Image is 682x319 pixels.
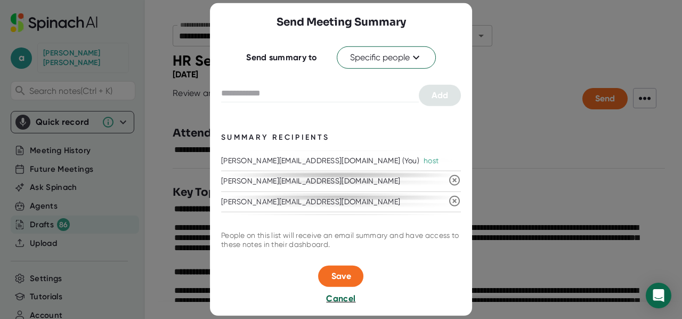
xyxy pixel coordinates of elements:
[350,51,423,64] span: Specific people
[326,292,355,305] button: Cancel
[331,270,351,281] span: Save
[221,197,448,207] div: [PERSON_NAME][EMAIL_ADDRESS][DOMAIN_NAME]
[221,156,461,166] div: [PERSON_NAME][EMAIL_ADDRESS][DOMAIN_NAME] (You)
[424,156,439,165] div: host
[221,177,448,186] div: [PERSON_NAME][EMAIL_ADDRESS][DOMAIN_NAME]
[432,90,448,100] span: Add
[326,293,355,303] span: Cancel
[221,230,461,249] div: People on this list will receive an email summary and have access to these notes in their dashboard.
[419,85,461,106] button: Add
[319,265,364,286] button: Save
[221,132,329,143] div: Summary Recipients
[646,283,671,308] div: Open Intercom Messenger
[337,46,436,69] button: Specific people
[277,14,406,30] h3: Send Meeting Summary
[246,52,318,63] div: Send summary to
